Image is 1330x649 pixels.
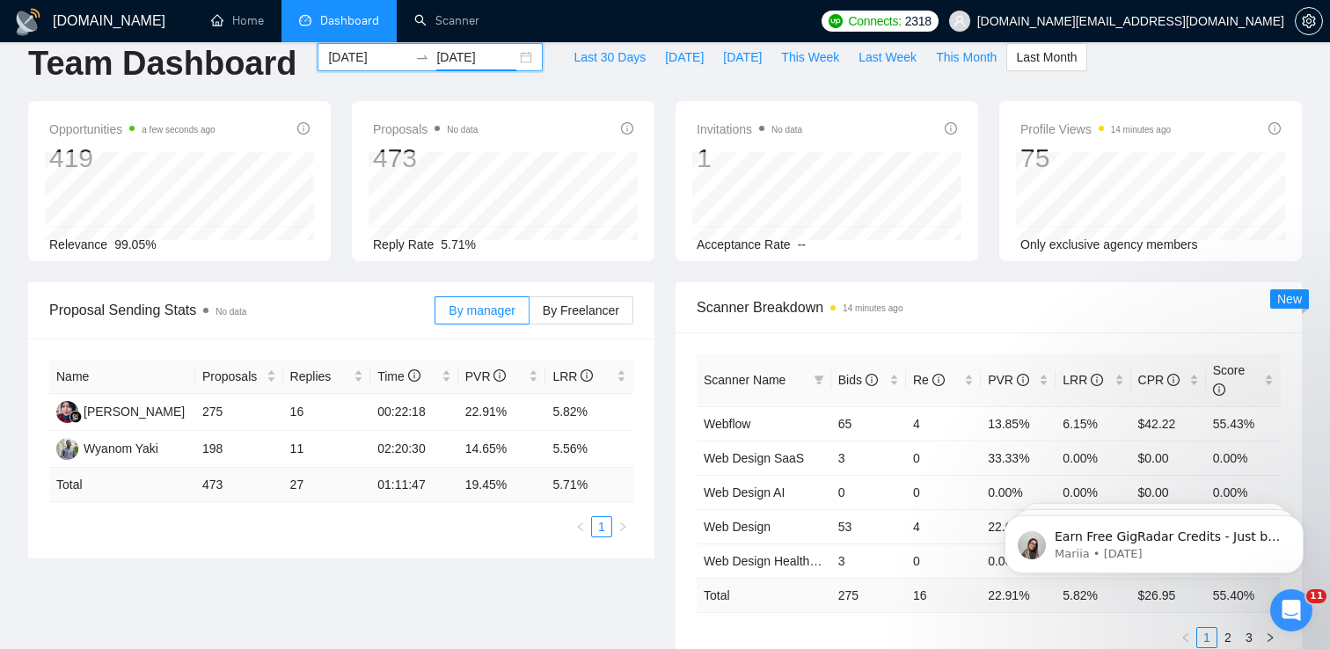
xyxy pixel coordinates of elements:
[1268,122,1281,135] span: info-circle
[436,47,516,67] input: End date
[771,125,802,135] span: No data
[56,404,185,418] a: RH[PERSON_NAME]
[697,119,802,140] span: Invitations
[543,303,619,317] span: By Freelancer
[195,360,283,394] th: Proposals
[831,543,906,578] td: 3
[441,237,476,252] span: 5.71%
[1295,14,1323,28] a: setting
[954,15,966,27] span: user
[14,8,42,36] img: logo
[581,369,593,382] span: info-circle
[621,122,633,135] span: info-circle
[1131,441,1206,475] td: $0.00
[370,431,458,468] td: 02:20:30
[84,439,158,458] div: Wyanom Yaki
[370,468,458,502] td: 01:11:47
[906,543,981,578] td: 0
[458,394,546,431] td: 22.91%
[84,402,185,421] div: [PERSON_NAME]
[370,394,458,431] td: 00:22:18
[981,475,1056,509] td: 0.00%
[570,516,591,537] li: Previous Page
[798,237,806,252] span: --
[831,509,906,543] td: 53
[328,47,408,67] input: Start date
[945,122,957,135] span: info-circle
[574,47,646,67] span: Last 30 Days
[545,431,633,468] td: 5.56%
[575,521,586,532] span: left
[1006,43,1086,71] button: Last Month
[843,303,902,313] time: 14 minutes ago
[1131,475,1206,509] td: $0.00
[449,303,515,317] span: By manager
[906,406,981,441] td: 4
[859,47,917,67] span: Last Week
[1016,47,1077,67] span: Last Month
[202,367,263,386] span: Proposals
[195,431,283,468] td: 198
[906,441,981,475] td: 0
[913,373,945,387] span: Re
[1020,237,1198,252] span: Only exclusive agency members
[1056,475,1130,509] td: 0.00%
[195,394,283,431] td: 275
[1056,406,1130,441] td: 6.15%
[415,50,429,64] span: swap-right
[1277,292,1302,306] span: New
[114,237,156,252] span: 99.05%
[704,417,750,431] a: Webflow
[377,369,420,383] span: Time
[1131,406,1206,441] td: $42.22
[493,369,506,382] span: info-circle
[697,237,791,252] span: Acceptance Rate
[704,451,804,465] a: Web Design SaaS
[49,142,216,175] div: 419
[1206,406,1281,441] td: 55.43%
[408,369,420,382] span: info-circle
[56,401,78,423] img: RH
[283,468,371,502] td: 27
[1306,589,1326,603] span: 11
[465,369,507,383] span: PVR
[69,411,82,423] img: gigradar-bm.png
[414,13,479,28] a: searchScanner
[814,375,824,385] span: filter
[290,367,351,386] span: Replies
[1196,627,1217,648] li: 1
[49,237,107,252] span: Relevance
[373,142,478,175] div: 473
[905,11,932,31] span: 2318
[612,516,633,537] button: right
[1206,475,1281,509] td: 0.00%
[932,374,945,386] span: info-circle
[831,475,906,509] td: 0
[906,578,981,612] td: 16
[297,122,310,135] span: info-circle
[1217,627,1239,648] li: 2
[713,43,771,71] button: [DATE]
[981,406,1056,441] td: 13.85%
[592,517,611,536] a: 1
[704,485,785,500] a: Web Design AI
[926,43,1006,71] button: This Month
[831,406,906,441] td: 65
[545,394,633,431] td: 5.82%
[838,373,878,387] span: Bids
[1239,627,1260,648] li: 3
[617,521,628,532] span: right
[320,13,379,28] span: Dashboard
[283,360,371,394] th: Replies
[1138,373,1180,387] span: CPR
[1239,628,1259,647] a: 3
[28,43,296,84] h1: Team Dashboard
[849,43,926,71] button: Last Week
[1056,441,1130,475] td: 0.00%
[373,237,434,252] span: Reply Rate
[810,367,828,393] span: filter
[906,509,981,543] td: 4
[1197,628,1217,647] a: 1
[1213,363,1246,397] span: Score
[49,468,195,502] td: Total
